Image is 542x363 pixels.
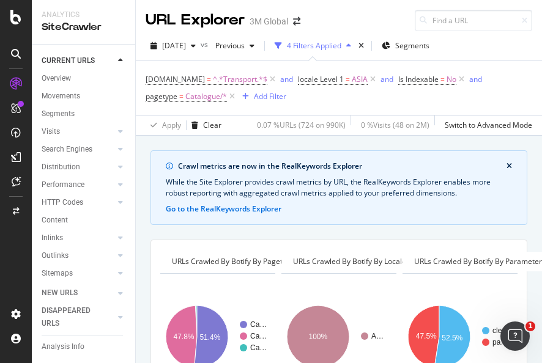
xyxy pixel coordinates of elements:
div: and [280,74,293,84]
text: Ca… [250,332,267,340]
text: 47.8% [174,332,195,341]
button: and [280,73,293,85]
text: Ca… [250,343,267,352]
div: Segments [42,108,75,120]
span: 1 [525,321,535,331]
button: Clear [187,116,221,135]
div: 0.07 % URLs ( 724 on 990K ) [257,120,346,130]
a: Search Engines [42,143,114,156]
div: Distribution [42,161,80,174]
span: pagetype [146,91,177,101]
text: 47.5% [416,332,437,340]
span: Is Indexable [398,74,439,84]
div: arrow-right-arrow-left [293,17,300,26]
div: times [356,40,366,52]
span: locale Level 1 [298,74,344,84]
div: Add Filter [254,91,286,101]
div: 3M Global [250,15,288,28]
div: Inlinks [42,232,63,244]
div: Search Engines [42,143,92,156]
div: and [469,74,482,84]
div: SiteCrawler [42,20,125,34]
a: CURRENT URLS [42,54,114,67]
a: Visits [42,125,114,138]
span: = [346,74,350,84]
div: info banner [150,150,527,225]
div: CURRENT URLS [42,54,95,67]
button: Add Filter [237,89,286,104]
div: Sitemaps [42,267,73,280]
div: NEW URLS [42,287,78,299]
button: and [381,73,393,85]
span: ASIA [352,71,368,88]
span: 2025 Sep. 14th [162,40,186,51]
input: Find a URL [415,10,532,31]
span: = [207,74,211,84]
span: Previous [210,40,245,51]
span: URLs Crawled By Botify By pagetype [172,256,295,266]
a: Performance [42,178,114,191]
div: 0 % Visits ( 48 on 2M ) [361,120,429,130]
text: Ca… [250,320,267,329]
div: 4 Filters Applied [287,40,341,51]
div: Apply [162,120,181,130]
div: Performance [42,178,84,191]
span: Catalogue/* [185,88,227,105]
h4: URLs Crawled By Botify By pagetype [169,252,313,271]
a: Segments [42,108,127,120]
button: Previous [210,36,259,56]
div: Outlinks [42,249,69,262]
a: Analysis Info [42,340,127,353]
div: Analytics [42,10,125,20]
a: Sitemaps [42,267,114,280]
span: URLs Crawled By Botify By locale [293,256,406,266]
button: Go to the RealKeywords Explorer [166,204,281,215]
div: Crawl metrics are now in the RealKeywords Explorer [178,161,507,172]
button: close banner [503,158,515,174]
button: Apply [146,116,181,135]
span: [DOMAIN_NAME] [146,74,205,84]
text: pa… [492,338,508,346]
h4: URLs Crawled By Botify By locale [291,252,425,271]
div: Visits [42,125,60,138]
text: 100% [308,332,327,341]
button: 4 Filters Applied [270,36,356,56]
a: Inlinks [42,232,114,244]
text: A… [371,332,384,340]
div: DISAPPEARED URLS [42,304,103,330]
button: Switch to Advanced Mode [440,116,532,135]
a: Distribution [42,161,114,174]
button: [DATE] [146,36,201,56]
a: Overview [42,72,127,85]
div: HTTP Codes [42,196,83,209]
span: ^.*Transport.*$ [213,71,267,88]
text: cle… [492,326,509,335]
div: Movements [42,90,80,103]
span: No [447,71,456,88]
div: Switch to Advanced Mode [445,120,532,130]
div: Overview [42,72,71,85]
text: 52.5% [442,334,462,342]
span: = [179,91,184,101]
a: HTTP Codes [42,196,114,209]
a: Content [42,214,127,227]
text: 51.4% [199,333,220,342]
div: Content [42,214,68,227]
span: vs [201,39,210,50]
div: While the Site Explorer provides crawl metrics by URL, the RealKeywords Explorer enables more rob... [166,177,512,199]
div: URL Explorer [146,10,245,31]
a: Movements [42,90,127,103]
span: = [440,74,445,84]
div: and [381,74,393,84]
div: Clear [203,120,221,130]
div: Analysis Info [42,340,84,353]
button: Segments [377,36,434,56]
a: DISAPPEARED URLS [42,304,114,330]
a: NEW URLS [42,287,114,299]
span: Segments [395,40,429,51]
button: and [469,73,482,85]
iframe: Intercom live chat [500,321,530,351]
a: Outlinks [42,249,114,262]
